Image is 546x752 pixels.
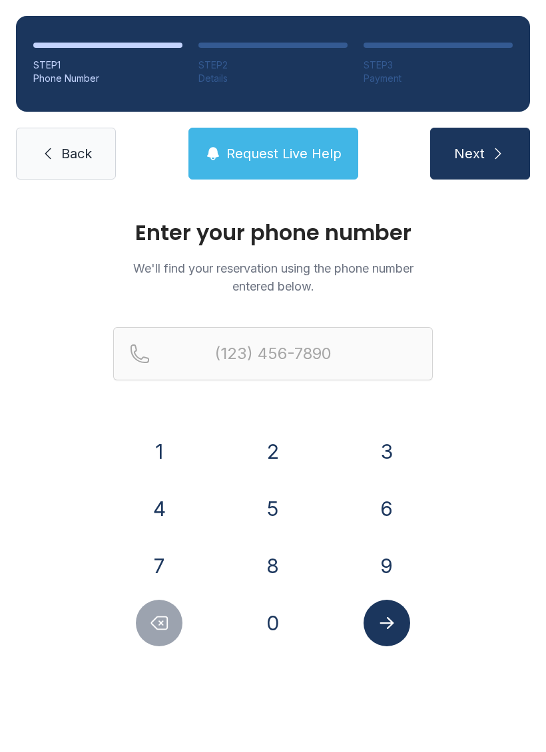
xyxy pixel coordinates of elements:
[198,72,348,85] div: Details
[250,485,296,532] button: 5
[198,59,348,72] div: STEP 2
[364,485,410,532] button: 6
[364,543,410,589] button: 9
[250,600,296,646] button: 0
[61,144,92,163] span: Back
[136,600,182,646] button: Delete number
[113,222,433,243] h1: Enter your phone number
[136,485,182,532] button: 4
[136,428,182,475] button: 1
[226,144,342,163] span: Request Live Help
[364,600,410,646] button: Submit lookup form
[364,72,513,85] div: Payment
[364,428,410,475] button: 3
[250,428,296,475] button: 2
[113,327,433,380] input: Reservation phone number
[454,144,485,163] span: Next
[113,259,433,295] p: We'll find your reservation using the phone number entered below.
[33,72,182,85] div: Phone Number
[136,543,182,589] button: 7
[250,543,296,589] button: 8
[33,59,182,72] div: STEP 1
[364,59,513,72] div: STEP 3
